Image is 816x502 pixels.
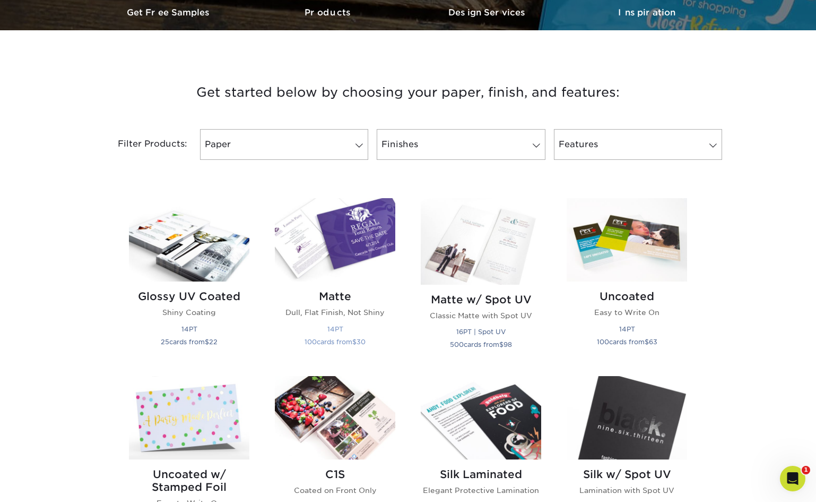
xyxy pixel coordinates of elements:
[802,466,810,474] span: 1
[421,376,541,460] img: Silk Laminated Postcards
[129,468,249,494] h2: Uncoated w/ Stamped Foil
[209,338,218,346] span: 22
[499,341,504,348] span: $
[597,338,609,346] span: 100
[421,293,541,306] h2: Matte w/ Spot UV
[450,341,464,348] span: 500
[421,310,541,321] p: Classic Matte with Spot UV
[161,338,169,346] span: 25
[567,376,687,460] img: Silk w/ Spot UV Postcards
[649,338,657,346] span: 63
[357,338,366,346] span: 30
[352,338,357,346] span: $
[275,468,395,481] h2: C1S
[780,466,805,491] iframe: Intercom live chat
[567,307,687,318] p: Easy to Write On
[305,338,317,346] span: 100
[305,338,366,346] small: cards from
[645,338,649,346] span: $
[129,198,249,282] img: Glossy UV Coated Postcards
[90,7,249,18] h3: Get Free Samples
[450,341,512,348] small: cards from
[275,198,395,363] a: Matte Postcards Matte Dull, Flat Finish, Not Shiny 14PT 100cards from$30
[129,198,249,363] a: Glossy UV Coated Postcards Glossy UV Coated Shiny Coating 14PT 25cards from$22
[200,129,368,160] a: Paper
[129,290,249,303] h2: Glossy UV Coated
[567,290,687,303] h2: Uncoated
[504,341,512,348] span: 98
[456,328,506,336] small: 16PT | Spot UV
[421,468,541,481] h2: Silk Laminated
[161,338,218,346] small: cards from
[619,325,635,333] small: 14PT
[181,325,197,333] small: 14PT
[567,7,726,18] h3: Inspiration
[597,338,657,346] small: cards from
[408,7,567,18] h3: Design Services
[421,485,541,496] p: Elegant Protective Lamination
[567,198,687,363] a: Uncoated Postcards Uncoated Easy to Write On 14PT 100cards from$63
[421,198,541,363] a: Matte w/ Spot UV Postcards Matte w/ Spot UV Classic Matte with Spot UV 16PT | Spot UV 500cards fr...
[275,376,395,460] img: C1S Postcards
[275,307,395,318] p: Dull, Flat Finish, Not Shiny
[129,376,249,460] img: Uncoated w/ Stamped Foil Postcards
[129,307,249,318] p: Shiny Coating
[275,198,395,282] img: Matte Postcards
[554,129,722,160] a: Features
[90,129,196,160] div: Filter Products:
[327,325,343,333] small: 14PT
[98,69,718,116] h3: Get started below by choosing your paper, finish, and features:
[275,290,395,303] h2: Matte
[275,485,395,496] p: Coated on Front Only
[377,129,545,160] a: Finishes
[249,7,408,18] h3: Products
[567,468,687,481] h2: Silk w/ Spot UV
[567,198,687,282] img: Uncoated Postcards
[421,198,541,284] img: Matte w/ Spot UV Postcards
[205,338,209,346] span: $
[567,485,687,496] p: Lamination with Spot UV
